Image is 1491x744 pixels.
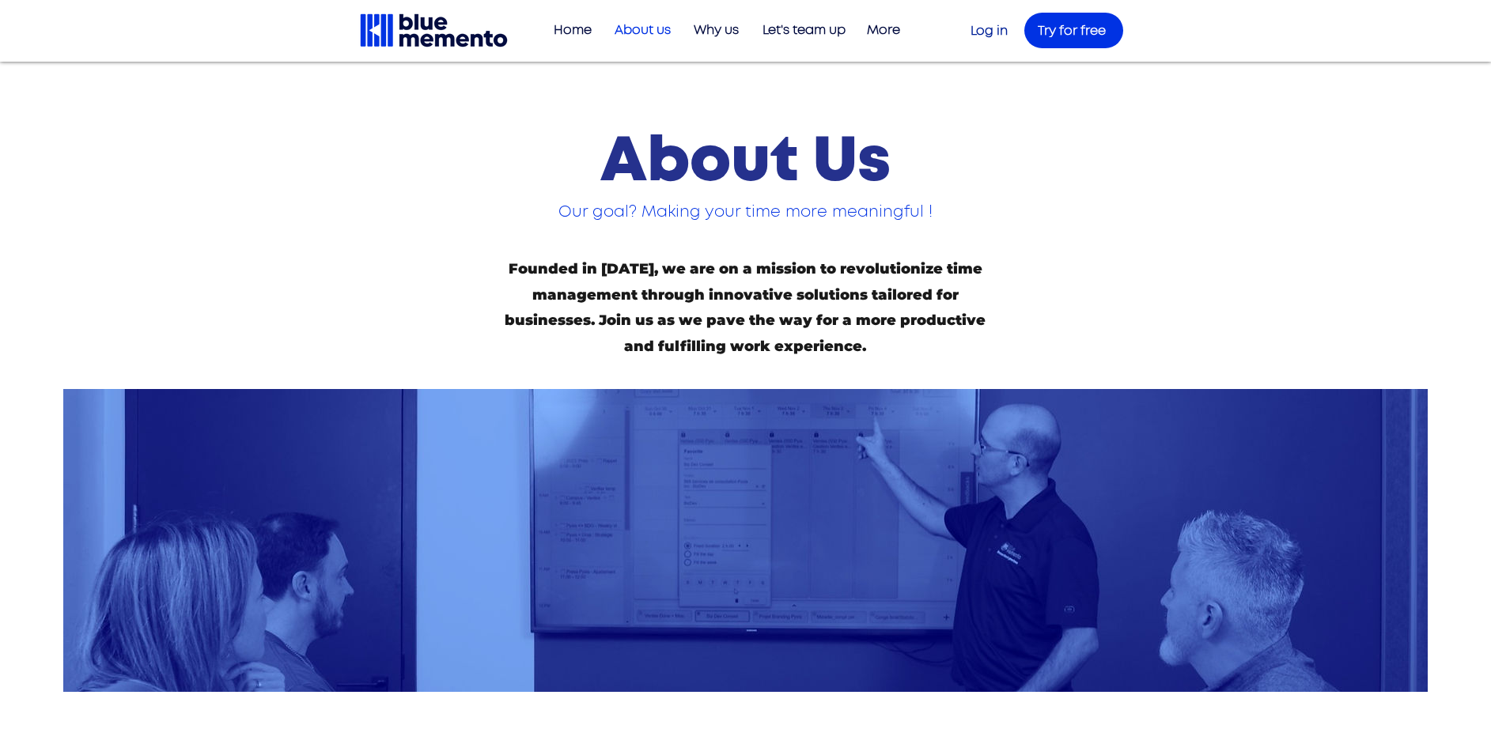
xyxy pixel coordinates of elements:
[539,17,600,43] a: Home
[747,17,853,43] a: Let's team up
[600,17,679,43] a: About us
[1038,25,1106,37] span: Try for free
[505,260,986,354] span: Founded in [DATE], we are on a mission to revolutionize time management through innovative soluti...
[755,17,853,43] p: Let's team up
[600,130,891,193] span: About Us
[607,17,679,43] p: About us
[1024,13,1123,48] a: Try for free
[546,17,600,43] p: Home
[686,17,747,43] p: Why us
[859,17,908,43] p: More
[971,25,1008,37] a: Log in
[558,204,933,220] span: Our goal? Making your time more meaningful !
[539,17,908,43] nav: Site
[679,17,747,43] a: Why us
[358,12,509,49] img: Blue Memento black logo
